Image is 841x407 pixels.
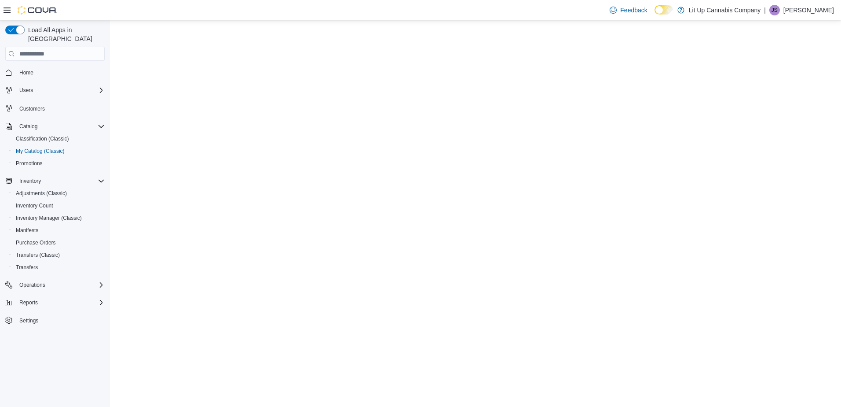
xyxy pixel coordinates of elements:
[2,314,108,327] button: Settings
[19,178,41,185] span: Inventory
[16,315,42,326] a: Settings
[12,200,57,211] a: Inventory Count
[2,296,108,309] button: Reports
[12,213,105,223] span: Inventory Manager (Classic)
[12,158,46,169] a: Promotions
[16,297,41,308] button: Reports
[764,5,766,15] p: |
[9,237,108,249] button: Purchase Orders
[19,317,38,324] span: Settings
[19,105,45,112] span: Customers
[9,187,108,200] button: Adjustments (Classic)
[16,67,37,78] a: Home
[16,239,56,246] span: Purchase Orders
[9,133,108,145] button: Classification (Classic)
[12,237,59,248] a: Purchase Orders
[16,190,67,197] span: Adjustments (Classic)
[16,252,60,259] span: Transfers (Classic)
[12,213,85,223] a: Inventory Manager (Classic)
[12,188,70,199] a: Adjustments (Classic)
[2,102,108,115] button: Customers
[25,26,105,43] span: Load All Apps in [GEOGRAPHIC_DATA]
[12,250,105,260] span: Transfers (Classic)
[16,121,41,132] button: Catalog
[16,104,48,114] a: Customers
[12,250,63,260] a: Transfers (Classic)
[12,225,42,236] a: Manifests
[19,299,38,306] span: Reports
[9,200,108,212] button: Inventory Count
[16,160,43,167] span: Promotions
[2,175,108,187] button: Inventory
[9,212,108,224] button: Inventory Manager (Classic)
[16,121,105,132] span: Catalog
[19,87,33,94] span: Users
[16,315,105,326] span: Settings
[16,85,105,96] span: Users
[16,202,53,209] span: Inventory Count
[2,120,108,133] button: Catalog
[5,63,105,350] nav: Complex example
[12,133,105,144] span: Classification (Classic)
[9,145,108,157] button: My Catalog (Classic)
[12,237,105,248] span: Purchase Orders
[12,146,105,156] span: My Catalog (Classic)
[16,176,44,186] button: Inventory
[2,66,108,79] button: Home
[689,5,761,15] p: Lit Up Cannabis Company
[16,297,105,308] span: Reports
[12,158,105,169] span: Promotions
[769,5,780,15] div: Jessica Smith
[16,280,49,290] button: Operations
[16,85,37,96] button: Users
[655,5,673,15] input: Dark Mode
[9,249,108,261] button: Transfers (Classic)
[12,146,68,156] a: My Catalog (Classic)
[16,227,38,234] span: Manifests
[16,148,65,155] span: My Catalog (Classic)
[16,264,38,271] span: Transfers
[772,5,778,15] span: JS
[2,84,108,96] button: Users
[12,262,105,273] span: Transfers
[2,279,108,291] button: Operations
[18,6,57,15] img: Cova
[16,176,105,186] span: Inventory
[12,225,105,236] span: Manifests
[16,135,69,142] span: Classification (Classic)
[16,67,105,78] span: Home
[620,6,647,15] span: Feedback
[19,69,33,76] span: Home
[606,1,651,19] a: Feedback
[16,215,82,222] span: Inventory Manager (Classic)
[9,157,108,170] button: Promotions
[783,5,834,15] p: [PERSON_NAME]
[12,200,105,211] span: Inventory Count
[9,224,108,237] button: Manifests
[16,103,105,114] span: Customers
[16,280,105,290] span: Operations
[12,133,73,144] a: Classification (Classic)
[19,281,45,289] span: Operations
[12,188,105,199] span: Adjustments (Classic)
[9,261,108,274] button: Transfers
[19,123,37,130] span: Catalog
[12,262,41,273] a: Transfers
